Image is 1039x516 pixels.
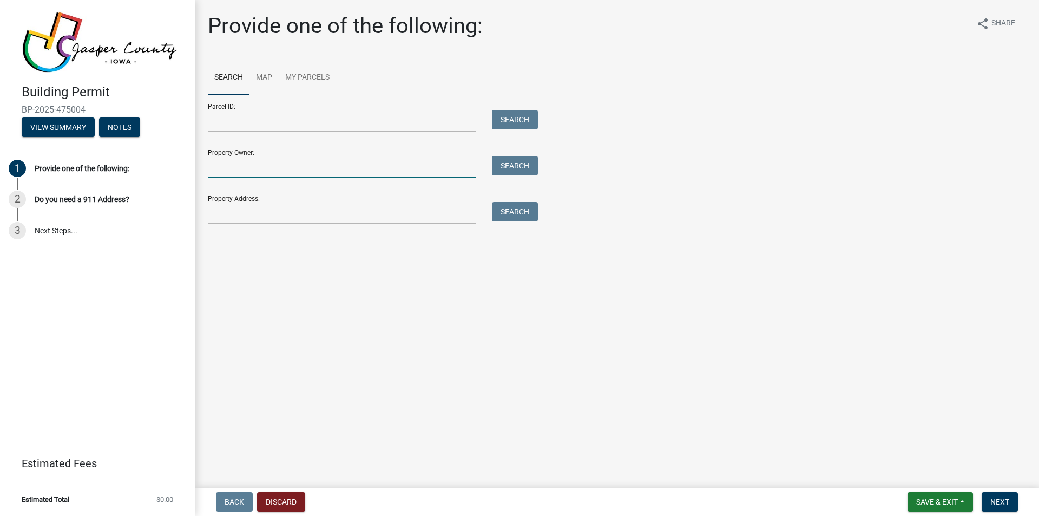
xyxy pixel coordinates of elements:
[249,61,279,95] a: Map
[22,11,177,73] img: Jasper County, Iowa
[22,496,69,503] span: Estimated Total
[257,492,305,512] button: Discard
[9,191,26,208] div: 2
[9,222,26,239] div: 3
[99,123,140,132] wm-modal-confirm: Notes
[990,498,1009,506] span: Next
[492,110,538,129] button: Search
[968,13,1024,34] button: shareShare
[35,165,129,172] div: Provide one of the following:
[916,498,958,506] span: Save & Exit
[908,492,973,512] button: Save & Exit
[279,61,336,95] a: My Parcels
[22,123,95,132] wm-modal-confirm: Summary
[35,195,129,203] div: Do you need a 911 Address?
[156,496,173,503] span: $0.00
[22,117,95,137] button: View Summary
[991,17,1015,30] span: Share
[982,492,1018,512] button: Next
[22,104,173,115] span: BP-2025-475004
[208,61,249,95] a: Search
[208,13,483,39] h1: Provide one of the following:
[99,117,140,137] button: Notes
[492,156,538,175] button: Search
[216,492,253,512] button: Back
[225,498,244,506] span: Back
[9,160,26,177] div: 1
[492,202,538,221] button: Search
[22,84,186,100] h4: Building Permit
[9,453,177,474] a: Estimated Fees
[976,17,989,30] i: share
